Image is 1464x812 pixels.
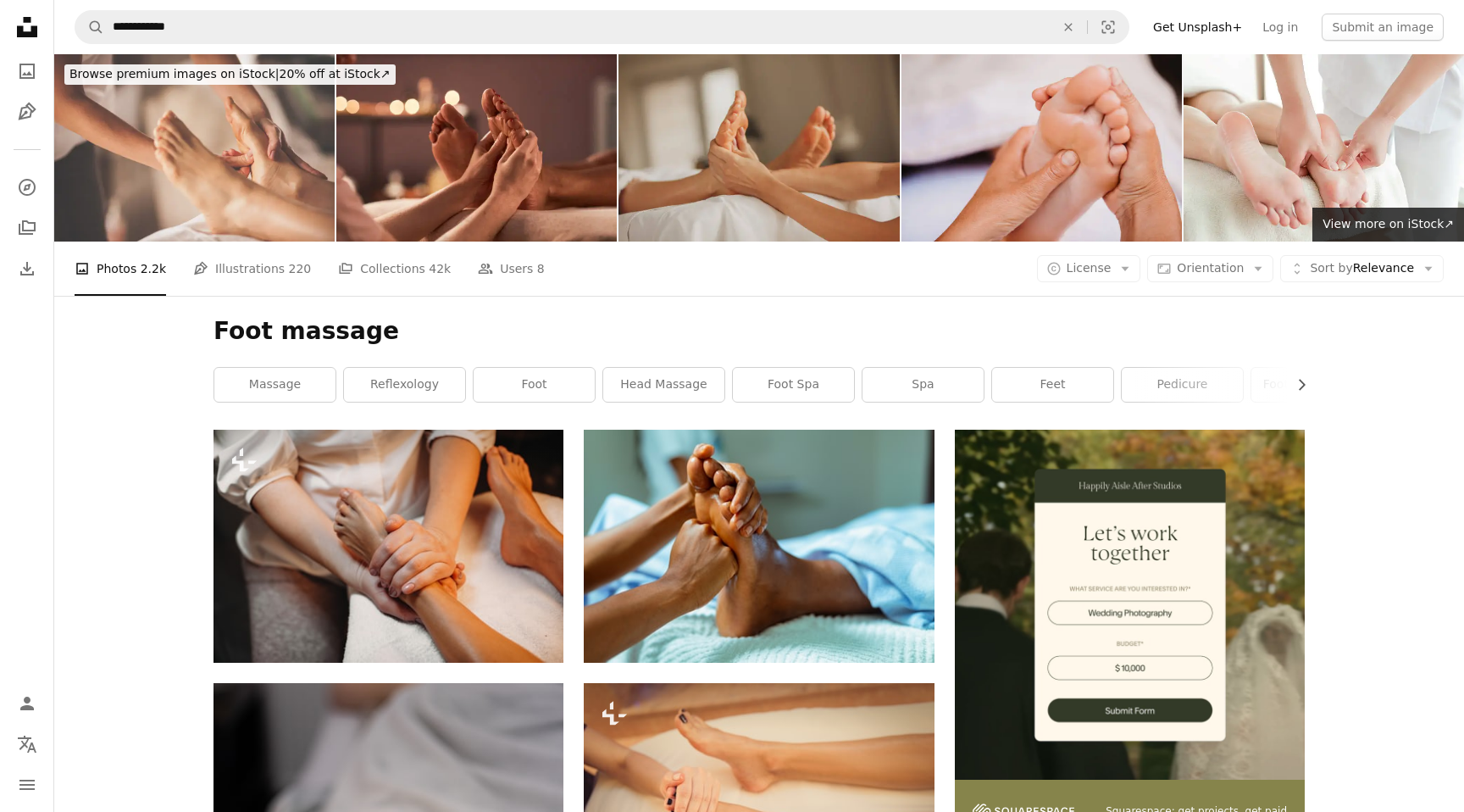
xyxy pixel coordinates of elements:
[1312,208,1464,242] a: View more on iStock↗
[338,242,451,296] a: Collections 42k
[537,259,545,278] span: 8
[478,242,545,296] a: Users 8
[618,54,899,242] img: Close up of a female client getting a relaxing foot massage at the spa
[603,368,724,402] a: head massage
[10,252,44,286] a: Download History
[213,538,563,553] a: Caucasian girl having and anti aging massage for her legs skin during a spa procedure
[54,54,335,242] img: Reflexologist applying pressure to foot with thumbs
[584,538,934,553] a: a person laying in a bed with their feet up
[474,368,595,402] a: foot
[1310,260,1414,277] span: Relevance
[584,793,934,808] a: Top view close-up of beautician hands massaging female sole with gentleness. Girl is lying on tab...
[75,11,104,43] button: Search Unsplash
[10,687,44,720] a: Log in / Sign up
[1286,368,1305,402] button: scroll list to the right
[10,54,44,88] a: Photos
[901,54,1182,242] img: Close up of foot reflexology showing female hands on a acupressure point on the plantar surface
[336,54,617,242] img: Massaging Foot Pressure Points
[10,170,44,204] a: Explore
[584,430,934,663] img: a person laying in a bed with their feet up
[10,727,44,761] button: Language
[214,368,335,402] a: massage
[733,368,854,402] a: foot spa
[1067,261,1112,275] span: License
[992,368,1113,402] a: feet
[1280,255,1444,282] button: Sort byRelevance
[1177,261,1244,275] span: Orientation
[1251,368,1372,402] a: foot reflexology
[1323,217,1454,231] span: View more on iStock ↗
[955,430,1305,780] img: file-1747939393036-2c53a76c450aimage
[10,768,44,802] button: Menu
[10,211,44,245] a: Collections
[1322,14,1444,41] button: Submit an image
[1037,255,1141,282] button: License
[69,67,279,81] span: Browse premium images on iStock |
[429,259,451,278] span: 42k
[213,430,563,663] img: Caucasian girl having and anti aging massage for her legs skin during a spa procedure
[289,259,312,278] span: 220
[193,242,311,296] a: Illustrations 220
[344,368,465,402] a: reflexology
[1122,368,1243,402] a: pedicure
[1088,11,1128,43] button: Visual search
[75,10,1129,44] form: Find visuals sitewide
[213,316,1305,347] h1: Foot massage
[1310,261,1352,275] span: Sort by
[69,67,391,81] span: 20% off at iStock ↗
[1252,14,1308,41] a: Log in
[1184,54,1464,242] img: The woman who receives a beauty treatment salon
[1147,255,1273,282] button: Orientation
[862,368,984,402] a: spa
[1143,14,1252,41] a: Get Unsplash+
[10,95,44,129] a: Illustrations
[1050,11,1087,43] button: Clear
[54,54,406,95] a: Browse premium images on iStock|20% off at iStock↗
